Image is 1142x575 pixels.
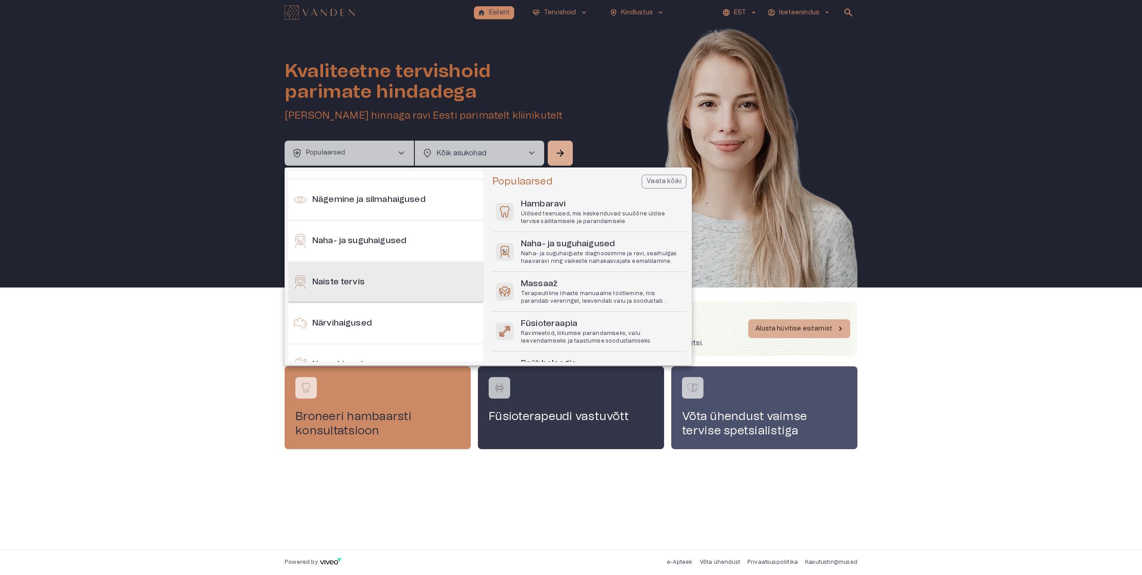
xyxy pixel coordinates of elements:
[312,194,426,206] h6: Nägemine ja silmahaigused
[521,198,683,210] h6: Hambaravi
[521,250,683,265] p: Naha- ja suguhaiguste diagnoosimine ja ravi, sealhulgas haavaravi ning väikeste nahakasvajate eem...
[521,290,683,305] p: Terapeutiline lihaste manuaalne töötlemine, mis parandab vereringet, leevendab valu ja soodustab ...
[521,358,683,370] h6: Psühholoogia
[521,330,683,345] p: Ravimeetod, liikumise parandamiseks, valu leevendamiseks ja taastumise soodustamiseks.
[521,238,683,250] h6: Naha- ja suguhaigused
[312,359,368,371] h6: Neurokirurgia
[312,235,406,247] h6: Naha- ja suguhaigused
[312,318,372,330] h6: Närvihaigused
[492,175,553,188] h5: Populaarsed
[647,177,682,186] p: Vaata kõiki
[521,210,683,225] p: Üldised teenused, mis keskenduvad suuõõne üldise tervise säilitamisele ja parandamisele
[642,175,686,189] button: Vaata kõiki
[521,278,683,290] h6: Massaaž
[521,318,683,330] h6: Füsioteraapia
[312,276,365,288] h6: Naiste tervis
